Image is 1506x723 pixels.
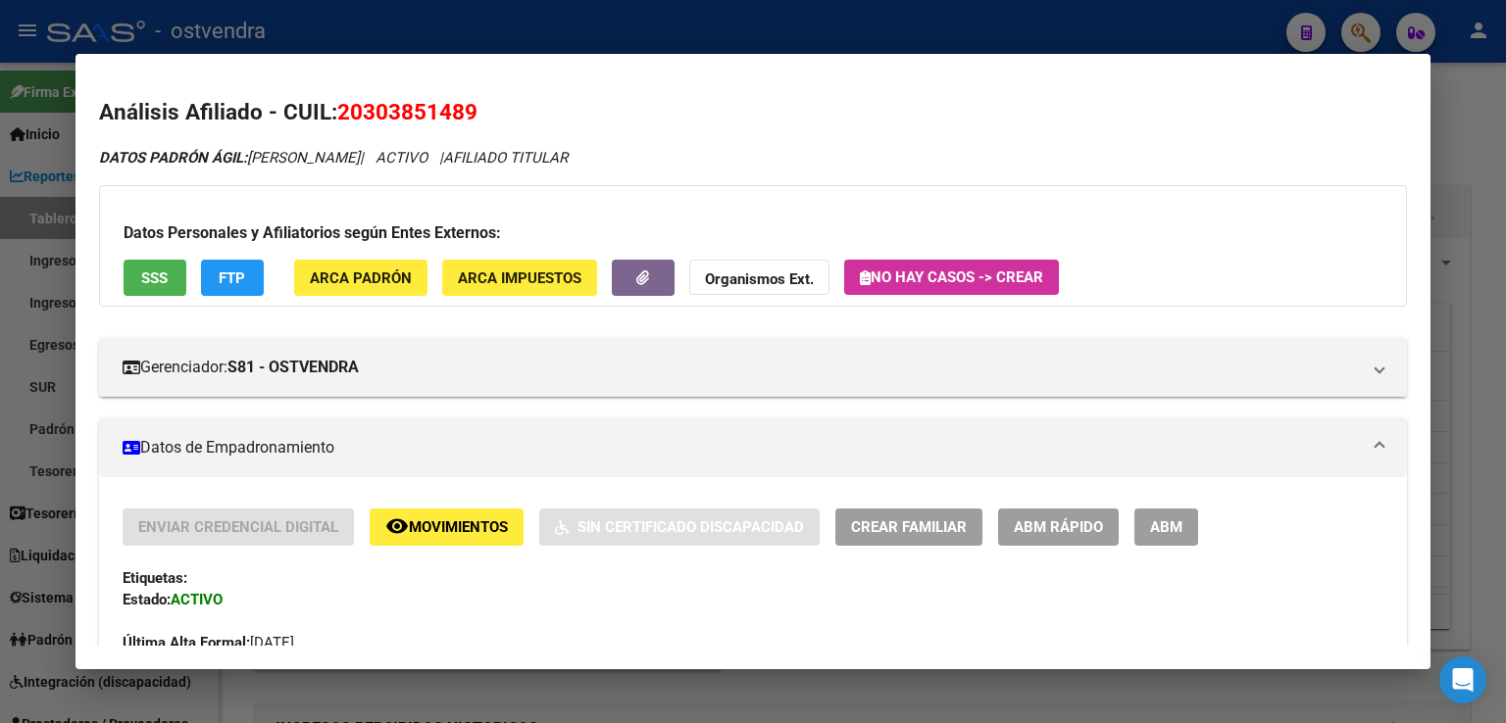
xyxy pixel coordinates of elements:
[227,356,359,379] strong: S81 - OSTVENDRA
[998,508,1119,545] button: ABM Rápido
[99,149,360,167] span: [PERSON_NAME]
[123,634,294,651] span: [DATE]
[1014,519,1103,537] span: ABM Rápido
[458,269,581,287] span: ARCA Impuestos
[844,260,1059,295] button: No hay casos -> Crear
[835,508,982,545] button: Crear Familiar
[123,634,250,651] strong: Última Alta Formal:
[99,96,1407,129] h2: Análisis Afiliado - CUIL:
[443,149,568,167] span: AFILIADO TITULAR
[123,591,171,608] strong: Estado:
[1439,656,1486,703] div: Open Intercom Messenger
[370,508,524,545] button: Movimientos
[1150,519,1182,537] span: ABM
[138,519,338,537] span: Enviar Credencial Digital
[310,269,412,287] span: ARCA Padrón
[689,260,829,296] button: Organismos Ext.
[442,260,597,296] button: ARCA Impuestos
[539,508,820,545] button: Sin Certificado Discapacidad
[99,418,1407,477] mat-expansion-panel-header: Datos de Empadronamiento
[99,149,568,167] i: | ACTIVO |
[171,591,223,608] strong: ACTIVO
[99,149,247,167] strong: DATOS PADRÓN ÁGIL:
[141,269,168,287] span: SSS
[123,569,187,587] strong: Etiquetas:
[705,270,814,288] strong: Organismos Ext.
[124,260,186,296] button: SSS
[123,356,1360,379] mat-panel-title: Gerenciador:
[409,519,508,537] span: Movimientos
[123,436,1360,459] mat-panel-title: Datos de Empadronamiento
[1134,508,1198,545] button: ABM
[123,508,354,545] button: Enviar Credencial Digital
[337,99,477,124] span: 20303851489
[385,514,409,538] mat-icon: remove_red_eye
[851,519,967,537] span: Crear Familiar
[860,268,1043,286] span: No hay casos -> Crear
[294,260,427,296] button: ARCA Padrón
[201,260,264,296] button: FTP
[99,338,1407,397] mat-expansion-panel-header: Gerenciador:S81 - OSTVENDRA
[219,269,245,287] span: FTP
[577,519,804,537] span: Sin Certificado Discapacidad
[124,221,1382,245] h3: Datos Personales y Afiliatorios según Entes Externos:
